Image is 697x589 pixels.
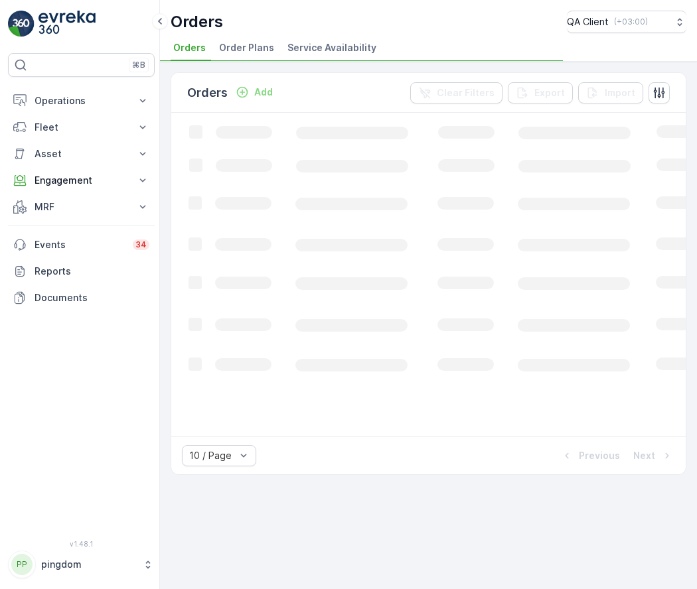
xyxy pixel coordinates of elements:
[8,167,155,194] button: Engagement
[287,41,376,54] span: Service Availability
[567,11,686,33] button: QA Client(+03:00)
[35,238,125,251] p: Events
[35,200,128,214] p: MRF
[8,11,35,37] img: logo
[8,88,155,114] button: Operations
[8,551,155,578] button: PPpingdom
[534,86,565,99] p: Export
[230,84,278,100] button: Add
[8,258,155,285] a: Reports
[8,114,155,141] button: Fleet
[11,554,33,575] div: PP
[35,174,128,187] p: Engagement
[579,449,620,462] p: Previous
[614,17,648,27] p: ( +03:00 )
[8,540,155,548] span: v 1.48.1
[567,15,609,29] p: QA Client
[8,285,155,311] a: Documents
[632,448,675,464] button: Next
[35,147,128,161] p: Asset
[8,231,155,258] a: Events34
[8,194,155,220] button: MRF
[187,84,228,102] p: Orders
[254,86,273,99] p: Add
[132,60,145,70] p: ⌘B
[35,121,128,134] p: Fleet
[410,82,503,103] button: Clear Filters
[578,82,643,103] button: Import
[173,41,206,54] span: Orders
[41,558,136,571] p: pingdom
[559,448,621,464] button: Previous
[633,449,655,462] p: Next
[35,94,128,107] p: Operations
[8,141,155,167] button: Asset
[35,265,149,278] p: Reports
[39,11,96,37] img: logo_light-DOdMpM7g.png
[171,11,223,33] p: Orders
[219,41,274,54] span: Order Plans
[35,291,149,304] p: Documents
[508,82,573,103] button: Export
[135,239,147,250] p: 34
[437,86,495,99] p: Clear Filters
[605,86,635,99] p: Import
